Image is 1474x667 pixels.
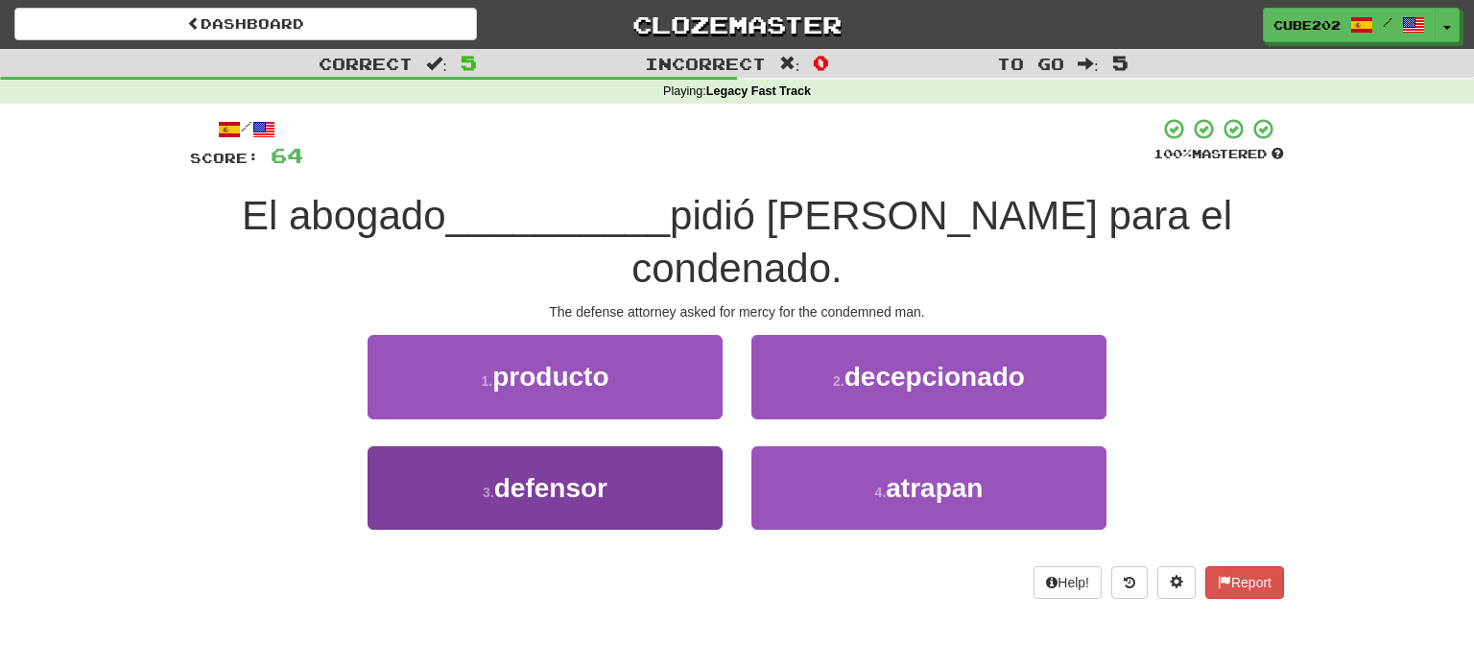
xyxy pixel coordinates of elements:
[271,143,303,167] span: 64
[190,302,1284,322] div: The defense attorney asked for mercy for the condemned man.
[751,446,1106,530] button: 4.atrapan
[1153,146,1284,163] div: Mastered
[1263,8,1436,42] a: Cube202 /
[645,54,766,73] span: Incorrect
[368,446,723,530] button: 3.defensor
[446,193,671,238] span: __________
[426,56,447,72] span: :
[706,84,811,98] strong: Legacy Fast Track
[833,373,844,389] small: 2 .
[1153,146,1192,161] span: 100 %
[779,56,800,72] span: :
[1273,16,1341,34] span: Cube202
[997,54,1064,73] span: To go
[1383,15,1392,29] span: /
[886,473,983,503] span: atrapan
[319,54,413,73] span: Correct
[1112,51,1129,74] span: 5
[1034,566,1102,599] button: Help!
[368,335,723,418] button: 1.producto
[14,8,477,40] a: Dashboard
[494,473,607,503] span: defensor
[190,150,259,166] span: Score:
[844,362,1025,392] span: decepcionado
[190,117,303,141] div: /
[492,362,608,392] span: producto
[483,485,494,500] small: 3 .
[1205,566,1284,599] button: Report
[751,335,1106,418] button: 2.decepcionado
[242,193,446,238] span: El abogado
[875,485,887,500] small: 4 .
[482,373,493,389] small: 1 .
[631,193,1232,291] span: pidió [PERSON_NAME] para el condenado.
[1078,56,1099,72] span: :
[1111,566,1148,599] button: Round history (alt+y)
[461,51,477,74] span: 5
[506,8,968,41] a: Clozemaster
[813,51,829,74] span: 0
